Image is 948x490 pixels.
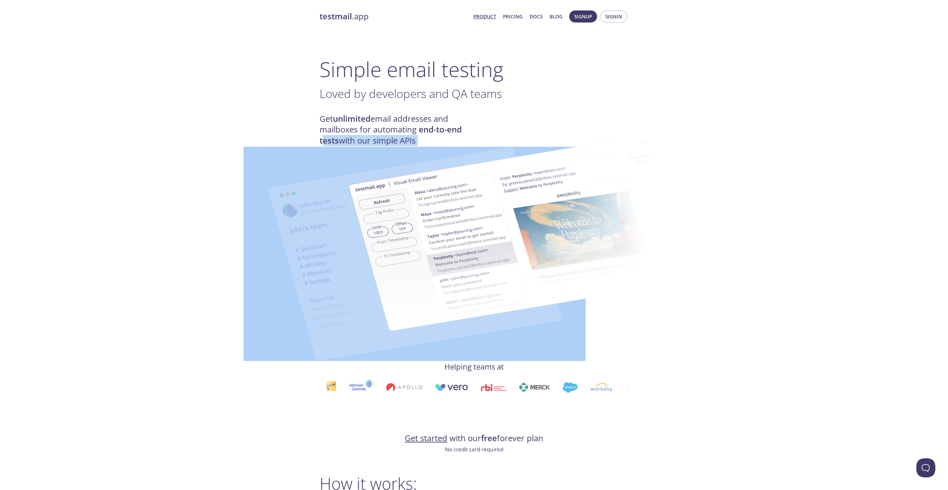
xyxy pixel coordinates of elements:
a: Pricing [503,12,523,21]
a: Get started [405,433,447,444]
img: merck [518,383,548,392]
img: testmail-email-viewer [348,126,690,341]
iframe: Help Scout Beacon - Open [916,458,935,477]
img: johnsoncontrols [347,380,372,395]
span: Signin [605,12,622,21]
h1: Simple email testing [320,57,629,81]
h4: with our forever plan [320,433,629,444]
span: Loved by developers and QA teams [320,86,502,101]
h4: Helping teams at [320,362,629,372]
img: testmail-email-viewer [244,147,586,361]
strong: testmail [320,11,352,22]
strong: unlimited [333,113,371,124]
span: Signup [574,12,592,21]
p: No credit card required [320,445,629,454]
img: apollo [385,383,421,392]
strong: end-to-end tests [320,124,462,146]
button: Signup [569,10,597,23]
strong: free [481,433,497,444]
img: workday [589,383,612,392]
a: Blog [550,12,563,21]
img: rbi [480,384,505,391]
img: vero [433,384,467,391]
h4: Get email addresses and mailboxes for automating with our simple APIs [320,113,474,146]
button: Signin [600,10,627,23]
a: testmail.app [320,11,468,22]
img: salesforce [561,382,576,393]
a: Product [474,12,496,21]
a: Docs [530,12,543,21]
